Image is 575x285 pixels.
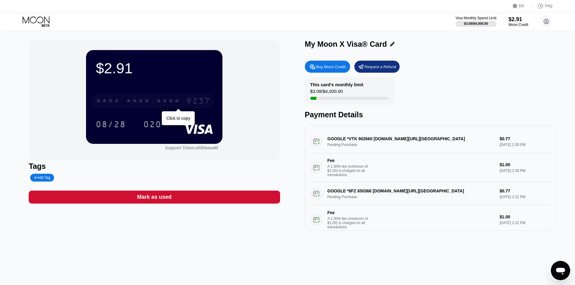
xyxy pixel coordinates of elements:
[500,169,551,173] div: [DATE] 2:30 PM
[365,64,396,69] div: Request a Refund
[29,162,280,171] div: Tags
[509,23,528,27] div: Moon Credit
[551,261,570,280] iframe: Nút để khởi chạy cửa sổ nhắn tin
[165,145,218,150] div: Support Token:af2bbaaa6f
[166,116,190,121] div: Click to copy
[29,191,280,204] div: Mark as used
[509,16,528,23] div: $2.91
[327,217,373,229] div: A 1.00% fee (minimum of $1.00) is charged on all transactions
[455,16,496,27] div: Visa Monthly Spend Limit$3.08/$4,000.00
[30,174,54,182] div: Add Tag
[455,16,496,20] div: Visa Monthly Spend Limit
[464,22,488,25] div: $3.08 / $4,000.00
[531,3,552,9] div: FAQ
[96,120,126,130] div: 08/28
[91,117,130,132] div: 08/28
[310,82,363,87] div: This card’s monthly limit
[327,158,370,163] div: Fee
[513,3,531,9] div: EN
[165,145,218,150] div: Support Token: af2bbaaa6f
[305,61,350,73] div: Buy Moon Credit
[305,40,387,49] div: My Moon X Visa® Card
[316,64,346,69] div: Buy Moon Credit
[305,110,556,119] div: Payment Details
[143,120,161,130] div: 020
[500,221,551,225] div: [DATE] 2:22 PM
[354,61,400,73] div: Request a Refund
[310,89,343,97] div: $3.08 / $4,000.00
[96,60,213,77] div: $2.91
[545,4,552,8] div: FAQ
[327,210,370,215] div: Fee
[310,205,551,234] div: FeeA 1.00% fee (minimum of $1.00) is charged on all transactions$1.00[DATE] 2:22 PM
[310,153,551,182] div: FeeA 1.00% fee (minimum of $1.00) is charged on all transactions$1.00[DATE] 2:30 PM
[509,16,528,27] div: $2.91Moon Credit
[137,194,171,201] div: Mark as used
[186,97,210,106] div: 9237
[139,117,166,132] div: 020
[500,162,551,167] div: $1.00
[500,214,551,219] div: $1.00
[34,176,50,180] div: Add Tag
[519,4,524,8] div: EN
[327,164,373,177] div: A 1.00% fee (minimum of $1.00) is charged on all transactions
